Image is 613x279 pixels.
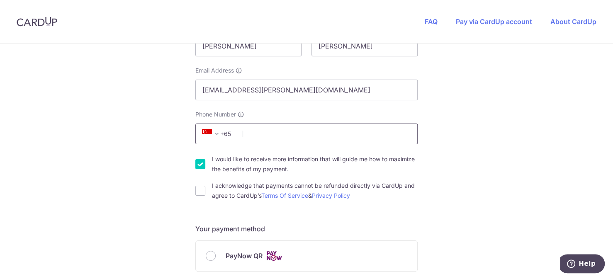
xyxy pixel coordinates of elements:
img: Cards logo [266,251,282,261]
span: PayNow QR [226,251,263,261]
span: +65 [199,129,237,139]
input: Last name [311,36,418,56]
span: Email Address [195,66,234,75]
input: First name [195,36,302,56]
iframe: Opens a widget where you can find more information [560,254,605,275]
label: I would like to receive more information that will guide me how to maximize the benefits of my pa... [212,154,418,174]
a: Pay via CardUp account [456,17,532,26]
span: Phone Number [195,110,236,119]
a: FAQ [425,17,438,26]
input: Email address [195,80,418,100]
a: Terms Of Service [261,192,308,199]
a: About CardUp [550,17,596,26]
span: +65 [202,129,222,139]
a: Privacy Policy [312,192,350,199]
label: I acknowledge that payments cannot be refunded directly via CardUp and agree to CardUp’s & [212,181,418,201]
img: CardUp [17,17,57,27]
div: PayNow QR Cards logo [206,251,407,261]
h5: Your payment method [195,224,418,234]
